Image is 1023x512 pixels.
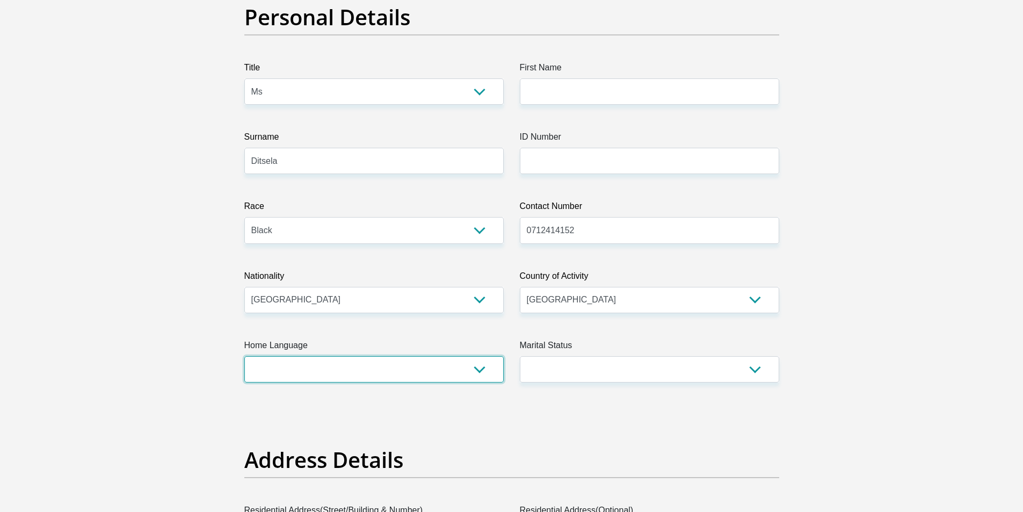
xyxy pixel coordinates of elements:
h2: Personal Details [244,4,779,30]
label: Race [244,200,504,217]
label: Contact Number [520,200,779,217]
input: Contact Number [520,217,779,243]
label: Nationality [244,270,504,287]
label: Country of Activity [520,270,779,287]
input: Surname [244,148,504,174]
label: Home Language [244,339,504,356]
input: ID Number [520,148,779,174]
label: Surname [244,131,504,148]
label: Title [244,61,504,78]
input: First Name [520,78,779,105]
h2: Address Details [244,447,779,473]
label: First Name [520,61,779,78]
label: Marital Status [520,339,779,356]
label: ID Number [520,131,779,148]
